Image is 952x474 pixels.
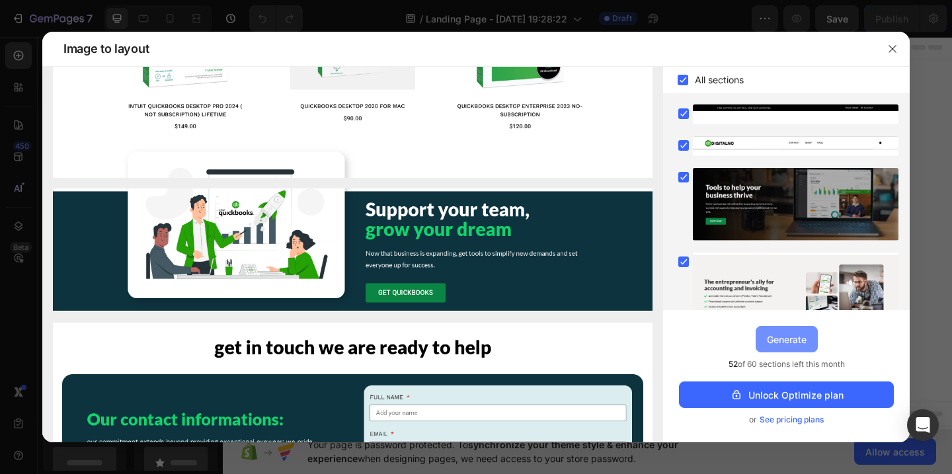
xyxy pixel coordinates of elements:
div: Open Intercom Messenger [907,409,939,441]
span: 52 [729,359,738,369]
div: Start with Generating from URL or image [308,319,486,330]
button: Add sections [301,245,391,272]
div: or [679,413,894,426]
span: All sections [695,72,744,88]
button: Add elements [399,245,493,272]
span: See pricing plans [760,413,824,426]
div: Unlock Optimize plan [730,388,844,402]
div: Start with Sections from sidebar [317,219,477,235]
span: Image to layout [63,41,149,57]
span: of 60 sections left this month [729,358,845,371]
button: Unlock Optimize plan [679,381,894,408]
button: Generate [756,326,818,352]
div: Generate [767,333,807,346]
